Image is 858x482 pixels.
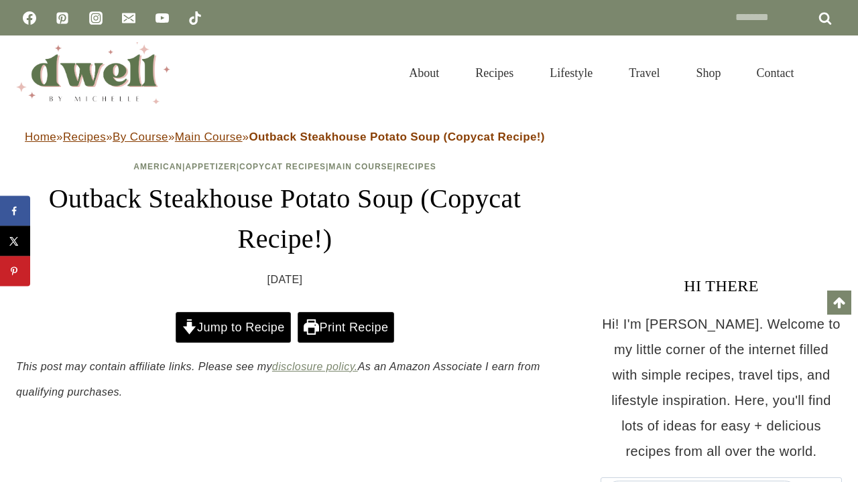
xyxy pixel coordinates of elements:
a: American [133,162,182,171]
a: Pinterest [49,5,76,31]
a: Travel [611,50,678,96]
a: Lifestyle [532,50,611,96]
a: Appetizer [185,162,236,171]
em: This post may contain affiliate links. Please see my As an Amazon Associate I earn from qualifyin... [16,361,540,398]
a: Email [115,5,142,31]
a: TikTok [182,5,208,31]
span: » » » » [25,131,545,143]
a: Shop [678,50,739,96]
h1: Outback Steakhouse Potato Soup (Copycat Recipe!) [16,179,554,259]
a: Facebook [16,5,43,31]
a: Copycat Recipes [239,162,326,171]
time: [DATE] [267,270,303,290]
a: Instagram [82,5,109,31]
a: Recipes [63,131,106,143]
a: Print Recipe [298,312,394,343]
img: DWELL by michelle [16,42,170,104]
span: | | | | [133,162,436,171]
a: About [391,50,457,96]
a: YouTube [149,5,176,31]
strong: Outback Steakhouse Potato Soup (Copycat Recipe!) [249,131,544,143]
a: Recipes [457,50,532,96]
button: View Search Form [819,62,842,84]
a: Recipes [396,162,436,171]
a: Home [25,131,56,143]
nav: Primary Navigation [391,50,812,96]
a: disclosure policy. [272,361,358,372]
a: Contact [739,50,812,96]
a: Main Course [328,162,393,171]
h3: HI THERE [601,274,842,298]
p: Hi! I'm [PERSON_NAME]. Welcome to my little corner of the internet filled with simple recipes, tr... [601,311,842,464]
a: Scroll to top [827,291,851,315]
a: Main Course [175,131,243,143]
a: By Course [113,131,168,143]
a: Jump to Recipe [176,312,291,343]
